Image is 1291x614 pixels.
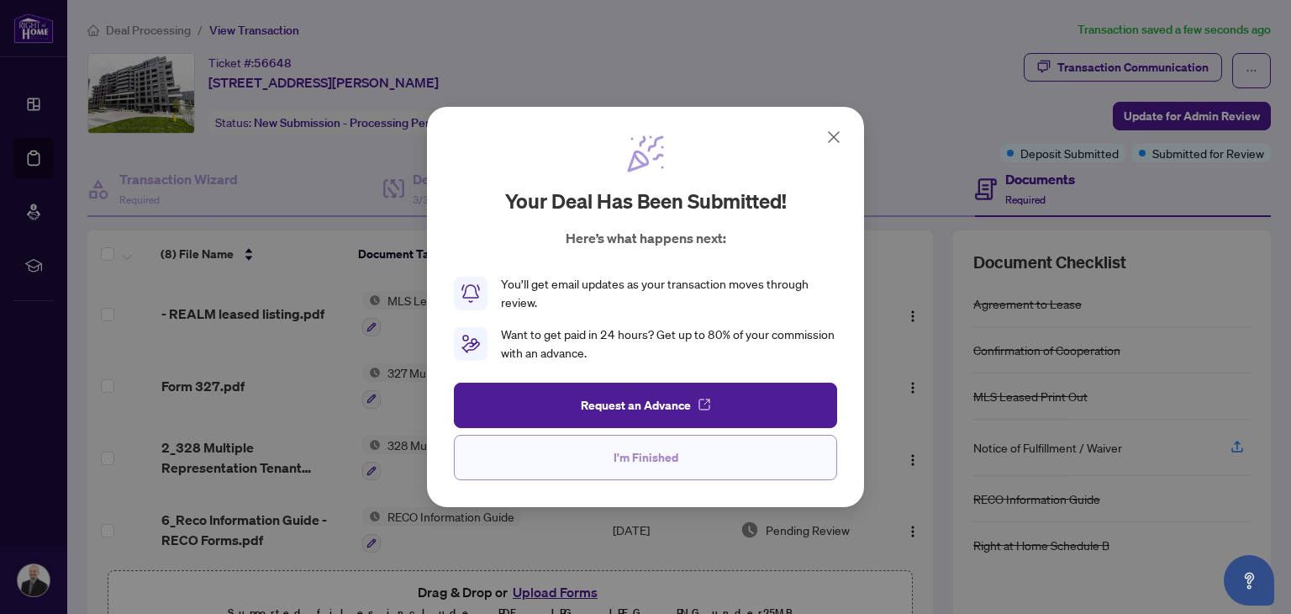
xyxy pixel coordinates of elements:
[566,228,726,248] p: Here’s what happens next:
[501,275,837,312] div: You’ll get email updates as your transaction moves through review.
[454,383,837,428] button: Request an Advance
[614,444,678,471] span: I'm Finished
[581,392,691,419] span: Request an Advance
[505,188,787,214] h2: Your deal has been submitted!
[454,435,837,480] button: I'm Finished
[1224,555,1274,606] button: Open asap
[501,326,837,363] div: Want to get paid in 24 hours? Get up to 80% of your commission with an advance.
